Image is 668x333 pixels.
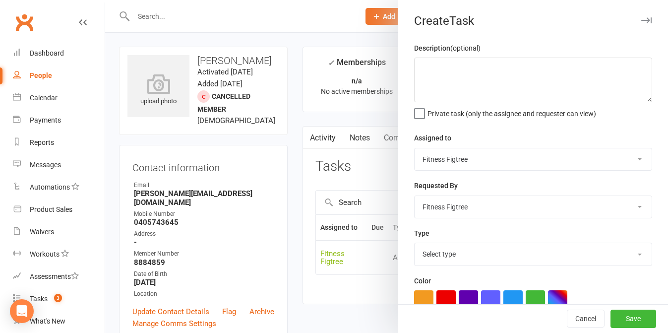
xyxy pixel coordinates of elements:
div: Payments [30,116,61,124]
button: Save [610,310,656,328]
span: Private task (only the assignee and requester can view) [427,106,596,118]
div: Open Intercom Messenger [10,299,34,323]
label: Assigned to [414,133,451,143]
div: Waivers [30,228,54,236]
a: Dashboard [13,42,105,65]
div: What's New [30,317,65,325]
div: Messages [30,161,61,169]
label: Requested By [414,180,458,191]
div: Calendar [30,94,58,102]
a: Product Sales [13,199,105,221]
div: Automations [30,183,70,191]
label: Description [414,43,481,54]
a: Messages [13,154,105,176]
div: Tasks [30,295,48,303]
div: Workouts [30,250,60,258]
a: Automations [13,176,105,199]
a: Clubworx [12,10,37,35]
a: Payments [13,109,105,132]
div: Assessments [30,272,79,280]
a: Workouts [13,243,105,266]
a: Assessments [13,266,105,288]
div: Dashboard [30,49,64,57]
a: Reports [13,132,105,154]
div: Create Task [398,14,668,28]
a: Tasks 3 [13,288,105,310]
label: Type [414,228,429,239]
label: Color [414,275,431,286]
div: Product Sales [30,205,72,213]
a: Waivers [13,221,105,243]
small: (optional) [450,44,481,52]
a: What's New [13,310,105,333]
span: 3 [54,294,62,302]
div: Reports [30,138,54,146]
a: People [13,65,105,87]
button: Cancel [567,310,605,328]
a: Calendar [13,87,105,109]
div: People [30,71,52,79]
